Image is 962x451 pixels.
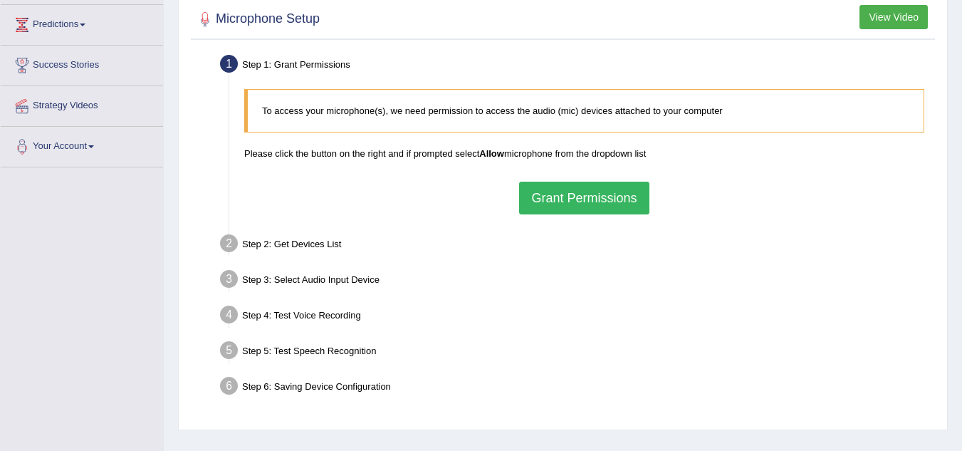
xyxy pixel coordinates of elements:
[244,147,924,160] p: Please click the button on the right and if prompted select microphone from the dropdown list
[214,266,941,297] div: Step 3: Select Audio Input Device
[262,104,909,118] p: To access your microphone(s), we need permission to access the audio (mic) devices attached to yo...
[194,9,320,30] h2: Microphone Setup
[214,373,941,404] div: Step 6: Saving Device Configuration
[1,5,163,41] a: Predictions
[1,46,163,81] a: Success Stories
[1,86,163,122] a: Strategy Videos
[519,182,649,214] button: Grant Permissions
[479,148,504,159] b: Allow
[214,230,941,261] div: Step 2: Get Devices List
[859,5,928,29] button: View Video
[214,337,941,368] div: Step 5: Test Speech Recognition
[214,51,941,82] div: Step 1: Grant Permissions
[1,127,163,162] a: Your Account
[214,301,941,333] div: Step 4: Test Voice Recording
